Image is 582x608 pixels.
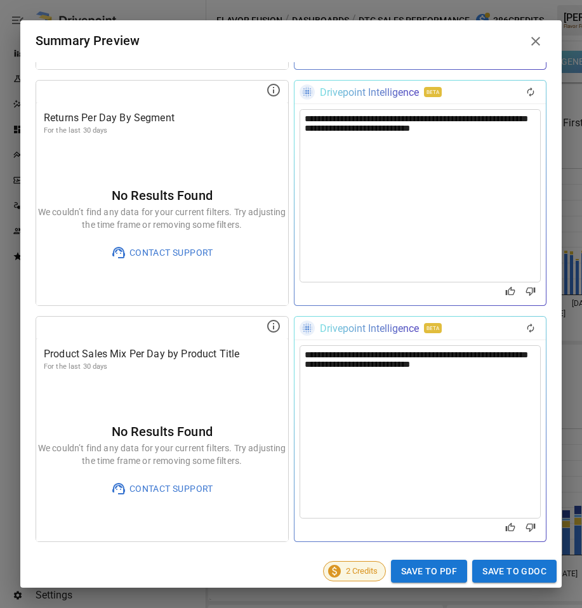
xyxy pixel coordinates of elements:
div: Summary Preview [36,30,140,52]
h6: No Results Found [36,421,288,442]
span: Contact Support [126,481,213,497]
div: Drivepoint Intelligence [320,86,419,98]
p: We couldn’t find any data for your current filters. Try adjusting the time frame or removing some... [36,442,288,467]
button: Good Response [500,519,520,536]
p: Product Sales Mix Per Day by Product Title [44,347,281,362]
span: Contact Support [126,245,213,261]
h6: No Results Found [36,185,288,206]
button: Save to PDF [391,560,467,583]
div: Regenerate [520,319,541,337]
div: BETA [424,87,442,97]
button: Contact Support [102,477,222,500]
div: Regenerate [520,83,541,101]
p: Returns Per Day By Segment [44,110,281,126]
button: Good Response [500,282,520,300]
p: We couldn’t find any data for your current filters. Try adjusting the time frame or removing some... [36,206,288,231]
p: For the last 30 days [44,126,281,136]
button: Bad Response [520,282,541,300]
span: 2 Credits [338,566,385,576]
button: Save to GDoc [472,560,557,583]
p: For the last 30 days [44,362,281,372]
button: Bad Response [520,519,541,536]
button: Contact Support [102,241,222,264]
div: Drivepoint Intelligence [320,322,419,334]
div: BETA [424,323,442,333]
